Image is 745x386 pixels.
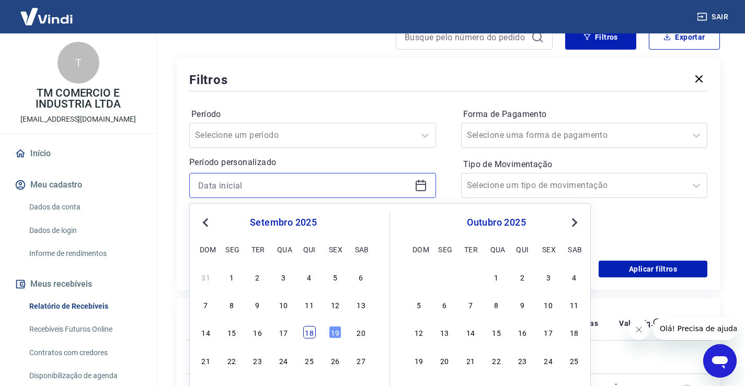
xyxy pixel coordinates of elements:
div: T [58,42,99,84]
div: sex [542,243,555,255]
div: dom [200,243,212,255]
input: Data inicial [198,178,410,193]
button: Exportar [649,25,720,50]
a: Contratos com credores [25,342,144,364]
a: Relatório de Recebíveis [25,296,144,317]
div: qui [303,243,316,255]
div: Choose segunda-feira, 29 de setembro de 2025 [438,271,451,283]
div: Choose sexta-feira, 5 de setembro de 2025 [329,271,341,283]
div: qua [277,243,290,255]
div: Choose sexta-feira, 3 de outubro de 2025 [542,271,555,283]
div: Choose segunda-feira, 20 de outubro de 2025 [438,354,451,367]
div: Choose sexta-feira, 10 de outubro de 2025 [542,298,555,311]
div: Choose terça-feira, 30 de setembro de 2025 [464,271,477,283]
div: Choose sexta-feira, 26 de setembro de 2025 [329,354,341,367]
div: qui [516,243,529,255]
div: Choose quarta-feira, 24 de setembro de 2025 [277,354,290,367]
div: Choose sábado, 11 de outubro de 2025 [568,298,580,311]
div: Choose terça-feira, 23 de setembro de 2025 [251,354,264,367]
div: Choose terça-feira, 2 de setembro de 2025 [251,271,264,283]
div: Choose segunda-feira, 6 de outubro de 2025 [438,298,451,311]
div: Choose quarta-feira, 15 de outubro de 2025 [490,326,503,338]
div: seg [225,243,238,255]
div: Choose sábado, 25 de outubro de 2025 [568,354,580,367]
label: Tipo de Movimentação [463,158,706,171]
iframe: Fechar mensagem [628,319,649,340]
div: Choose terça-feira, 21 de outubro de 2025 [464,354,477,367]
a: Dados de login [25,220,144,241]
div: setembro 2025 [198,216,369,229]
div: Choose segunda-feira, 22 de setembro de 2025 [225,354,238,367]
div: Choose domingo, 19 de outubro de 2025 [412,354,425,367]
div: Choose segunda-feira, 13 de outubro de 2025 [438,326,451,338]
div: Choose terça-feira, 7 de outubro de 2025 [464,298,477,311]
p: [EMAIL_ADDRESS][DOMAIN_NAME] [20,114,136,125]
div: Choose quarta-feira, 8 de outubro de 2025 [490,298,503,311]
div: Choose quinta-feira, 16 de outubro de 2025 [516,326,529,338]
span: Olá! Precisa de ajuda? [6,7,88,16]
button: Aplicar filtros [599,261,707,277]
div: seg [438,243,451,255]
p: TM COMERCIO E INDUSTRIA LTDA [8,88,148,110]
div: Choose sábado, 4 de outubro de 2025 [568,271,580,283]
p: Período personalizado [189,156,436,169]
div: Choose domingo, 14 de setembro de 2025 [200,326,212,338]
div: ter [464,243,477,255]
div: sab [355,243,368,255]
div: sex [329,243,341,255]
div: ter [251,243,264,255]
div: Choose quinta-feira, 2 de outubro de 2025 [516,271,529,283]
div: Choose quarta-feira, 1 de outubro de 2025 [490,271,503,283]
div: Choose terça-feira, 14 de outubro de 2025 [464,326,477,338]
button: Previous Month [199,216,212,229]
div: Choose domingo, 28 de setembro de 2025 [412,271,425,283]
div: outubro 2025 [411,216,582,229]
button: Meus recebíveis [13,273,144,296]
div: Choose quarta-feira, 17 de setembro de 2025 [277,326,290,338]
div: qua [490,243,503,255]
label: Forma de Pagamento [463,108,706,121]
input: Busque pelo número do pedido [405,29,527,45]
div: Choose domingo, 7 de setembro de 2025 [200,298,212,311]
div: Choose sábado, 6 de setembro de 2025 [355,271,368,283]
div: Choose quinta-feira, 11 de setembro de 2025 [303,298,316,311]
h5: Filtros [189,72,228,88]
div: Choose sexta-feira, 19 de setembro de 2025 [329,326,341,338]
div: Choose quinta-feira, 4 de setembro de 2025 [303,271,316,283]
button: Meu cadastro [13,173,144,196]
iframe: Botão para abrir a janela de mensagens [703,344,737,378]
label: Período [191,108,434,121]
div: Choose sexta-feira, 17 de outubro de 2025 [542,326,555,338]
div: Choose domingo, 12 de outubro de 2025 [412,326,425,338]
div: sab [568,243,580,255]
div: Choose segunda-feira, 1 de setembro de 2025 [225,271,238,283]
div: Choose segunda-feira, 8 de setembro de 2025 [225,298,238,311]
div: Choose quarta-feira, 10 de setembro de 2025 [277,298,290,311]
div: Choose quinta-feira, 25 de setembro de 2025 [303,354,316,367]
div: Choose quinta-feira, 9 de outubro de 2025 [516,298,529,311]
div: Choose sábado, 27 de setembro de 2025 [355,354,368,367]
div: dom [412,243,425,255]
div: Choose quinta-feira, 23 de outubro de 2025 [516,354,529,367]
div: Choose quinta-feira, 18 de setembro de 2025 [303,326,316,338]
div: Choose segunda-feira, 15 de setembro de 2025 [225,326,238,338]
a: Dados da conta [25,196,144,218]
button: Next Month [568,216,581,229]
div: Choose domingo, 5 de outubro de 2025 [412,298,425,311]
p: Valor Líq. [619,318,653,329]
a: Informe de rendimentos [25,243,144,264]
div: Choose domingo, 31 de agosto de 2025 [200,271,212,283]
div: Choose sexta-feira, 12 de setembro de 2025 [329,298,341,311]
div: Choose sábado, 13 de setembro de 2025 [355,298,368,311]
div: Choose domingo, 21 de setembro de 2025 [200,354,212,367]
div: Choose terça-feira, 16 de setembro de 2025 [251,326,264,338]
img: Vindi [13,1,81,32]
iframe: Mensagem da empresa [654,317,737,340]
button: Filtros [565,25,636,50]
div: Choose sábado, 20 de setembro de 2025 [355,326,368,338]
div: Choose terça-feira, 9 de setembro de 2025 [251,298,264,311]
div: Choose sábado, 18 de outubro de 2025 [568,326,580,338]
a: Recebíveis Futuros Online [25,319,144,340]
div: Choose quarta-feira, 22 de outubro de 2025 [490,354,503,367]
button: Sair [695,7,732,27]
